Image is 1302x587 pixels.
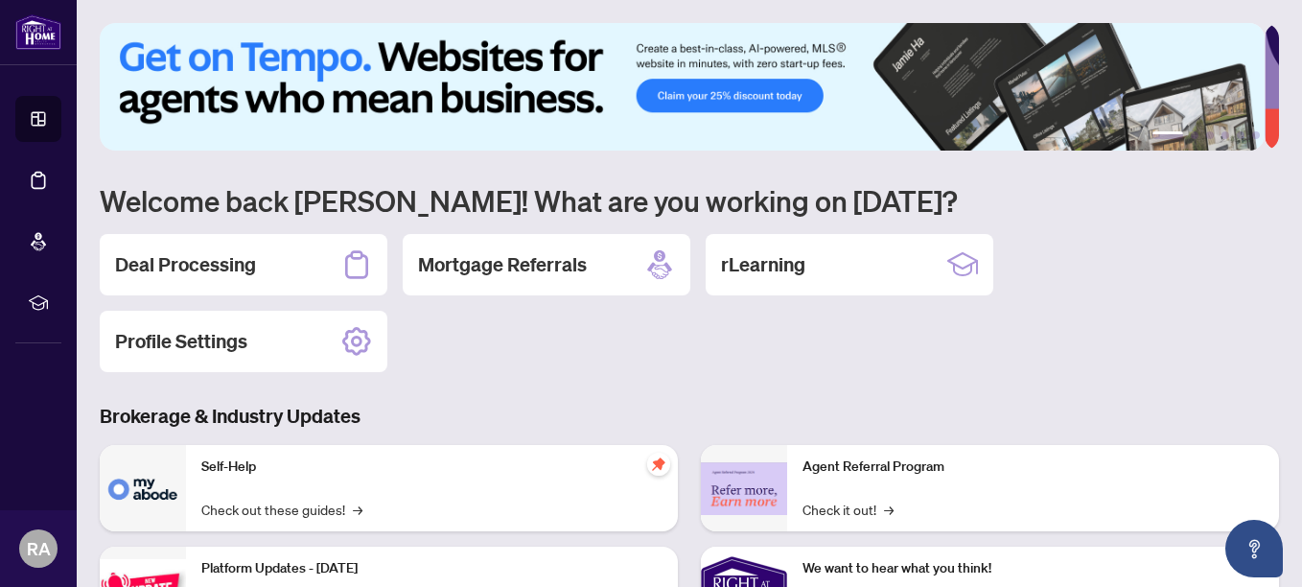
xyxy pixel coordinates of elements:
button: 5 [1237,131,1244,139]
img: Agent Referral Program [701,462,787,515]
a: Check out these guides!→ [201,499,362,520]
span: → [884,499,894,520]
h2: Profile Settings [115,328,247,355]
button: Open asap [1225,520,1283,577]
img: Slide 0 [100,23,1265,151]
h3: Brokerage & Industry Updates [100,403,1279,430]
h2: rLearning [721,251,805,278]
button: 6 [1252,131,1260,139]
h2: Mortgage Referrals [418,251,587,278]
span: RA [27,535,51,562]
button: 2 [1191,131,1198,139]
button: 4 [1221,131,1229,139]
p: We want to hear what you think! [802,558,1264,579]
p: Self-Help [201,457,663,478]
span: pushpin [647,453,670,476]
button: 1 [1152,131,1183,139]
h2: Deal Processing [115,251,256,278]
p: Agent Referral Program [802,457,1264,478]
p: Platform Updates - [DATE] [201,558,663,579]
h1: Welcome back [PERSON_NAME]! What are you working on [DATE]? [100,182,1279,219]
img: logo [15,14,61,50]
img: Self-Help [100,445,186,531]
span: → [353,499,362,520]
button: 3 [1206,131,1214,139]
a: Check it out!→ [802,499,894,520]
